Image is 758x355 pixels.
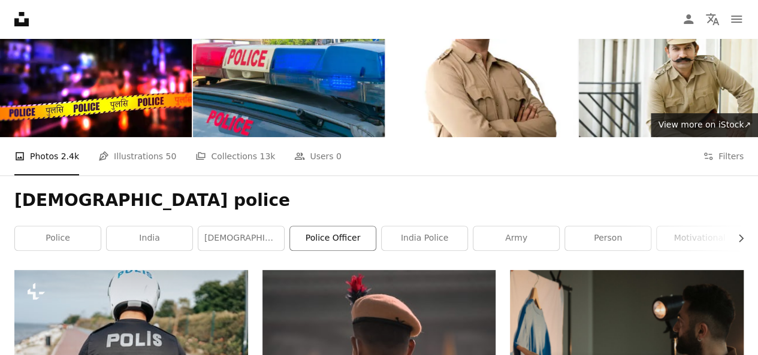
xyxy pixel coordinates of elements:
[294,137,342,175] a: Users 0
[198,226,284,250] a: [DEMOGRAPHIC_DATA] army
[658,120,751,129] span: View more on iStock ↗
[336,150,342,163] span: 0
[14,12,29,26] a: Home — Unsplash
[677,7,700,31] a: Log in / Sign up
[724,7,748,31] button: Menu
[195,137,275,175] a: Collections 13k
[473,226,559,250] a: army
[193,10,385,137] img: A police car on the street in Chennai, India
[382,226,467,250] a: india police
[290,226,376,250] a: police officer
[98,137,176,175] a: Illustrations 50
[107,226,192,250] a: india
[703,137,744,175] button: Filters
[651,113,758,137] a: View more on iStock↗
[14,342,248,353] a: a man riding a motorcycle down a road next to the ocean
[730,226,744,250] button: scroll list to the right
[700,7,724,31] button: Language
[15,226,101,250] a: police
[657,226,742,250] a: motivational
[14,190,744,211] h1: [DEMOGRAPHIC_DATA] police
[565,226,651,250] a: person
[259,150,275,163] span: 13k
[386,10,578,137] img: Indian police man
[166,150,177,163] span: 50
